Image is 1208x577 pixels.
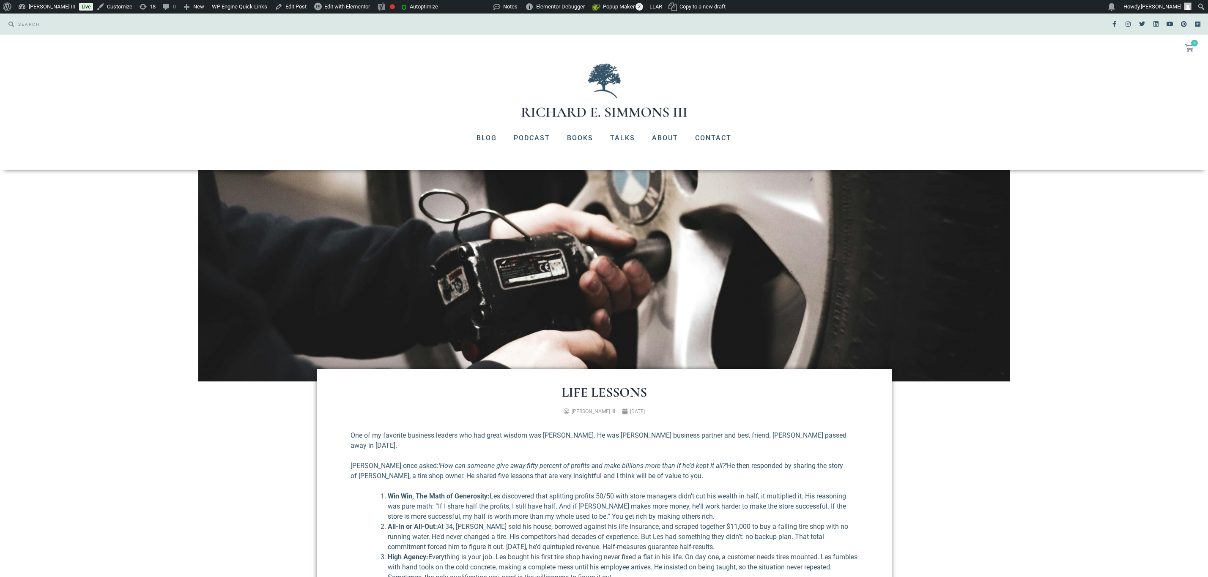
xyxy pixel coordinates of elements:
[687,127,740,149] a: Contact
[446,2,493,12] img: Views over 48 hours. Click for more Jetpack Stats.
[636,3,643,11] span: 2
[388,523,437,531] strong: All-In or All-Out:
[438,462,727,470] em: ‘How can someone give away fifty percent of profits and make billions more than if he’d kept it a...
[1175,39,1204,57] a: 0
[388,553,428,561] strong: High Agency:
[559,127,602,149] a: Books
[602,127,644,149] a: Talks
[622,408,645,415] a: [DATE]
[198,170,1010,381] img: benjamin-brunner-K3cjUOMmMhc-unsplash
[14,18,600,30] input: SEARCH
[1191,40,1198,46] span: 0
[390,4,395,9] div: Focus keyphrase not set
[468,127,505,149] a: Blog
[351,386,858,399] h1: Life Lessons
[351,430,858,451] p: One of my favorite business leaders who had great wisdom was [PERSON_NAME]. He was [PERSON_NAME] ...
[388,491,858,522] li: Les discovered that splitting profits 50/50 with store managers didn’t cut his wealth in half, it...
[388,522,858,552] li: At 34, [PERSON_NAME] sold his house, borrowed against his life insurance, and scraped together $1...
[388,492,490,500] strong: Win Win, The Math of Generosity:
[79,3,93,11] a: Live
[505,127,559,149] a: Podcast
[572,408,615,414] span: [PERSON_NAME] III
[324,3,370,10] span: Edit with Elementor
[644,127,687,149] a: About
[351,461,858,481] p: [PERSON_NAME] once asked: He then responded by sharing the story of [PERSON_NAME], a tire shop ow...
[630,408,645,414] time: [DATE]
[1141,3,1181,10] span: [PERSON_NAME]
